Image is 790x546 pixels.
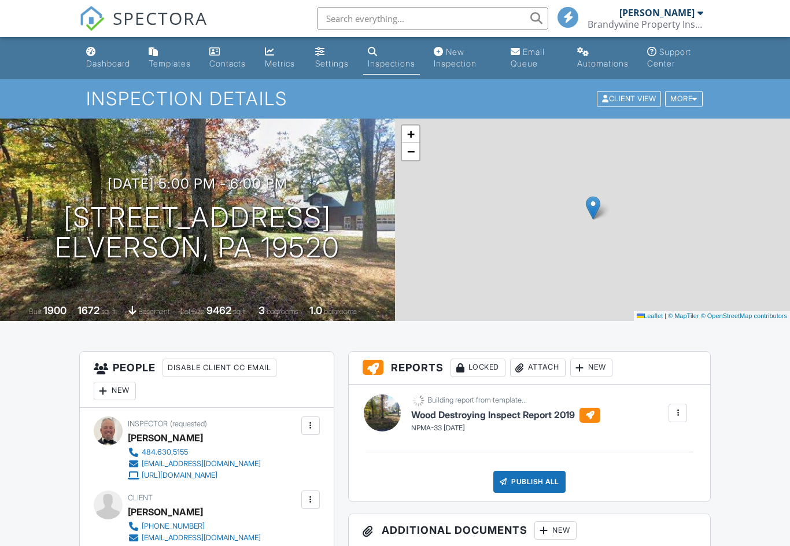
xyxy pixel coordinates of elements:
[573,42,633,75] a: Automations (Basic)
[86,58,130,68] div: Dashboard
[511,47,545,68] div: Email Queue
[209,58,246,68] div: Contacts
[233,307,248,316] span: sq.ft.
[170,419,207,428] span: (requested)
[82,42,135,75] a: Dashboard
[128,419,168,428] span: Inspector
[368,58,415,68] div: Inspections
[506,42,564,75] a: Email Queue
[427,396,527,405] div: Building report from template...
[586,196,600,220] img: Marker
[265,58,295,68] div: Metrics
[142,471,217,480] div: [URL][DOMAIN_NAME]
[451,359,505,377] div: Locked
[510,359,566,377] div: Attach
[80,352,334,408] h3: People
[647,47,691,68] div: Support Center
[311,42,354,75] a: Settings
[142,459,261,468] div: [EMAIL_ADDRESS][DOMAIN_NAME]
[665,91,703,107] div: More
[260,42,301,75] a: Metrics
[43,304,67,316] div: 1900
[144,42,195,75] a: Templates
[94,382,136,400] div: New
[128,470,261,481] a: [URL][DOMAIN_NAME]
[643,42,708,75] a: Support Center
[570,359,612,377] div: New
[29,307,42,316] span: Built
[363,42,420,75] a: Inspections
[142,533,261,543] div: [EMAIL_ADDRESS][DOMAIN_NAME]
[55,202,340,264] h1: [STREET_ADDRESS] Elverson, Pa 19520
[138,307,169,316] span: basement
[701,312,787,319] a: © OpenStreetMap contributors
[206,304,231,316] div: 9462
[163,359,276,377] div: Disable Client CC Email
[534,521,577,540] div: New
[324,307,357,316] span: bathrooms
[315,58,349,68] div: Settings
[79,6,105,31] img: The Best Home Inspection Software - Spectora
[309,304,322,316] div: 1.0
[128,503,203,521] div: [PERSON_NAME]
[86,88,703,109] h1: Inspection Details
[259,304,265,316] div: 3
[407,144,415,158] span: −
[637,312,663,319] a: Leaflet
[142,448,188,457] div: 484.630.5155
[101,307,117,316] span: sq. ft.
[79,16,208,40] a: SPECTORA
[411,408,600,423] h6: Wood Destroying Inspect Report 2019
[411,393,426,408] img: loading-93afd81d04378562ca97960a6d0abf470c8f8241ccf6a1b4da771bf876922d1b.gif
[128,532,261,544] a: [EMAIL_ADDRESS][DOMAIN_NAME]
[407,127,415,141] span: +
[142,522,205,531] div: [PHONE_NUMBER]
[429,42,496,75] a: New Inspection
[577,58,629,68] div: Automations
[108,176,287,191] h3: [DATE] 5:00 pm - 6:00 pm
[77,304,99,316] div: 1672
[588,19,703,30] div: Brandywine Property Inspections
[597,91,661,107] div: Client View
[493,471,566,493] div: Publish All
[349,352,710,385] h3: Reports
[149,58,191,68] div: Templates
[113,6,208,30] span: SPECTORA
[668,312,699,319] a: © MapTiler
[128,429,203,447] div: [PERSON_NAME]
[128,447,261,458] a: 484.630.5155
[596,94,664,102] a: Client View
[402,126,419,143] a: Zoom in
[402,143,419,160] a: Zoom out
[205,42,252,75] a: Contacts
[411,423,600,433] div: NPMA-33 [DATE]
[128,458,261,470] a: [EMAIL_ADDRESS][DOMAIN_NAME]
[180,307,205,316] span: Lot Size
[619,7,695,19] div: [PERSON_NAME]
[434,47,477,68] div: New Inspection
[128,521,261,532] a: [PHONE_NUMBER]
[267,307,298,316] span: bedrooms
[128,493,153,502] span: Client
[665,312,666,319] span: |
[317,7,548,30] input: Search everything...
